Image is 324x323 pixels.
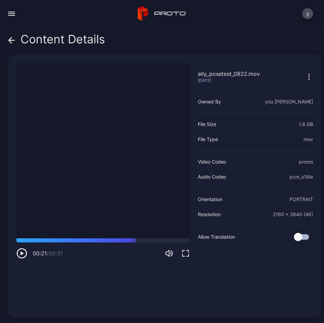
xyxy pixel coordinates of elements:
div: Orientation [198,195,222,203]
div: File Type [198,135,218,143]
div: Allow Translation [198,233,235,241]
div: Content Details [8,33,105,49]
div: File Size [198,120,216,128]
div: mov [304,135,313,143]
div: PORTRAIT [290,195,313,203]
div: you [PERSON_NAME] [265,98,313,106]
video: Sorry, your browser doesn‘t support embedded videos [16,63,190,238]
div: pcm_s16le [290,173,313,181]
div: ally_posetest_0822.mov [198,70,260,78]
div: Audio Codec [198,173,226,181]
div: Resolution [198,210,221,219]
div: [DATE] [198,78,260,83]
div: Video Codec [198,158,226,166]
div: 1.8 GB [299,120,313,128]
div: prores [299,158,313,166]
button: y [302,8,313,19]
div: 2160 x 3840 (4K) [273,210,313,219]
div: 00:21 [33,249,63,257]
span: / 00:31 [47,250,63,257]
div: Owned By [198,98,221,106]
